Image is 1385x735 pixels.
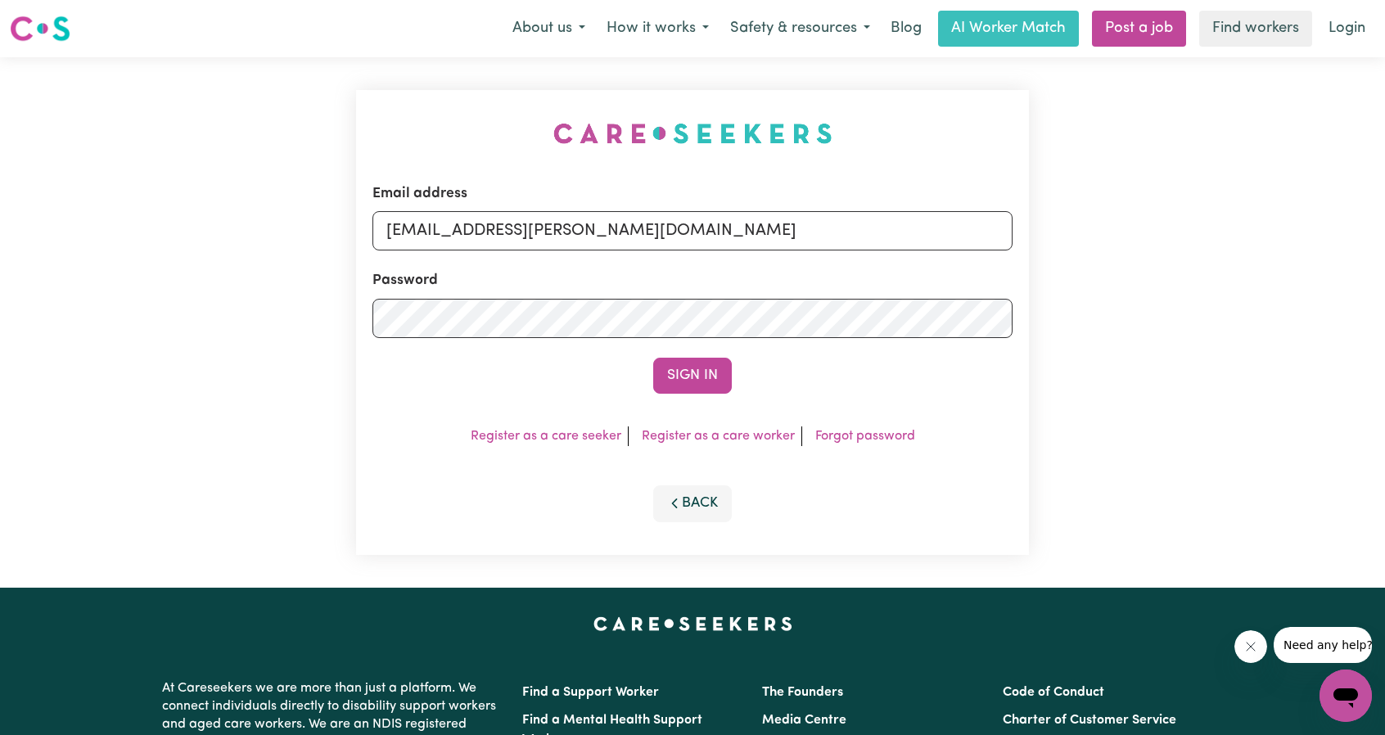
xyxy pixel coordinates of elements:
[10,10,70,47] a: Careseekers logo
[1319,11,1375,47] a: Login
[1199,11,1312,47] a: Find workers
[881,11,932,47] a: Blog
[10,14,70,43] img: Careseekers logo
[762,686,843,699] a: The Founders
[10,11,99,25] span: Need any help?
[372,211,1013,250] input: Email address
[653,485,732,521] button: Back
[372,270,438,291] label: Password
[653,358,732,394] button: Sign In
[1320,670,1372,722] iframe: Button to launch messaging window
[471,430,621,443] a: Register as a care seeker
[720,11,881,46] button: Safety & resources
[642,430,795,443] a: Register as a care worker
[1003,686,1104,699] a: Code of Conduct
[1234,630,1267,663] iframe: Close message
[596,11,720,46] button: How it works
[815,430,915,443] a: Forgot password
[1003,714,1176,727] a: Charter of Customer Service
[938,11,1079,47] a: AI Worker Match
[593,617,792,630] a: Careseekers home page
[372,183,467,205] label: Email address
[762,714,846,727] a: Media Centre
[502,11,596,46] button: About us
[522,686,659,699] a: Find a Support Worker
[1092,11,1186,47] a: Post a job
[1274,627,1372,663] iframe: Message from company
